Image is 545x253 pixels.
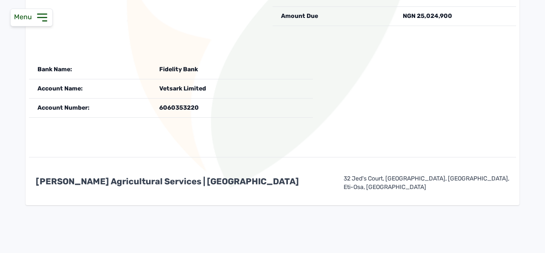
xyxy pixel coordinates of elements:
[29,79,151,99] div: Account Name:
[29,99,151,118] div: Account Number:
[344,183,364,191] span: Eti-Osa
[151,79,313,99] div: Vetsark Limited
[36,175,299,187] div: [PERSON_NAME] Agricultural Services | [GEOGRAPHIC_DATA]
[151,99,313,118] div: 6060353220
[151,60,313,79] div: Fidelity Bank
[344,171,509,192] div: 32 Jed's Court, [GEOGRAPHIC_DATA], [GEOGRAPHIC_DATA],
[394,7,516,26] div: NGN 25,024,900
[29,60,151,79] div: Bank Name:
[364,183,426,191] span: , [GEOGRAPHIC_DATA]
[272,7,394,26] div: Amount Due
[14,13,35,21] span: Menu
